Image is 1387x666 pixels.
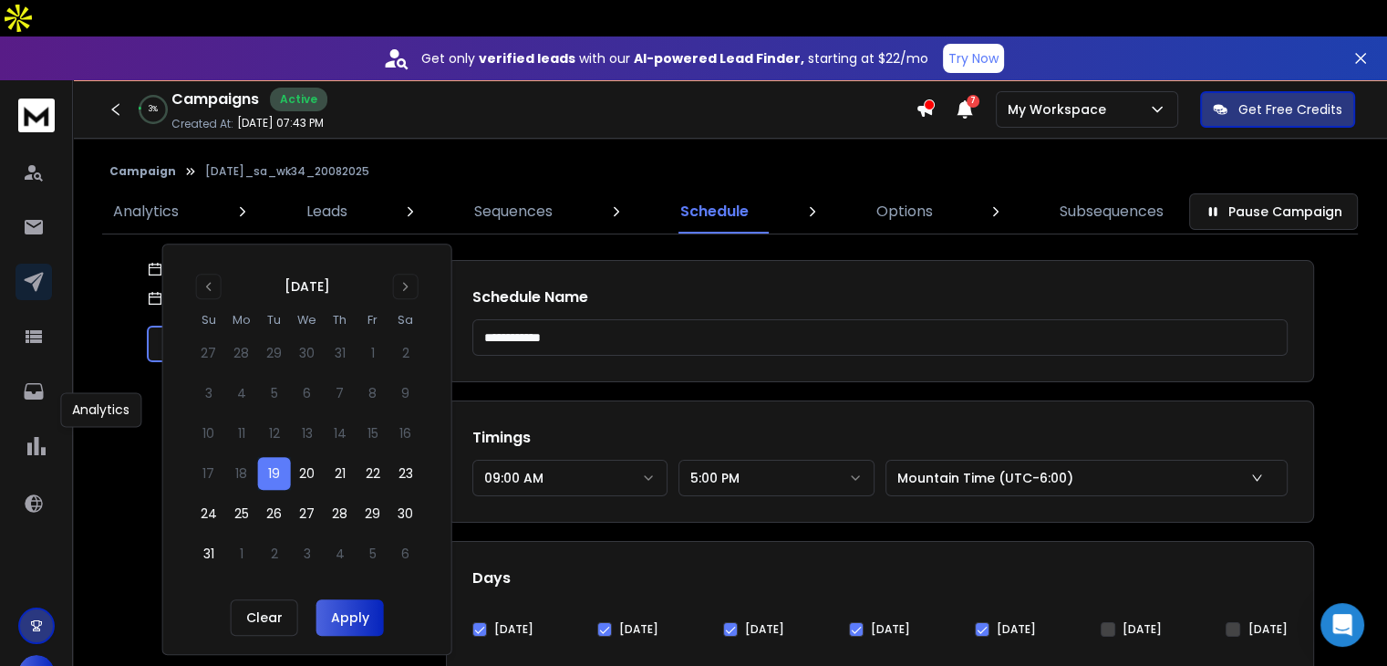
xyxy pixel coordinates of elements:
button: 29 [357,497,389,530]
button: Go to previous month [196,274,222,299]
p: Try Now [948,49,999,68]
button: Add Schedule [147,380,439,417]
label: [DATE] [494,622,533,637]
p: Get only with our starting at $22/mo [421,49,928,68]
button: 27 [291,497,324,530]
div: [DATE] [285,277,330,296]
h1: Days [472,567,1288,589]
label: [DATE] [1123,622,1162,637]
strong: verified leads [479,49,575,68]
button: 20 [291,457,324,490]
p: Mountain Time (UTC-6:00) [897,469,1081,487]
div: Open Intercom Messenger [1320,603,1364,647]
button: 22 [357,457,389,490]
div: Analytics [60,392,141,427]
button: 5:00 PM [678,460,875,496]
a: Analytics [102,190,190,234]
button: 25 [225,497,258,530]
a: Sequences [463,190,564,234]
label: [DATE] [871,622,910,637]
button: 1 [225,537,258,570]
p: [DATE]_sa_wk34_20082025 [205,164,369,179]
button: 19 [258,457,291,490]
th: Sunday [192,310,225,329]
p: Subsequences [1060,201,1164,223]
p: Schedule [680,201,749,223]
p: Get Free Credits [1238,100,1342,119]
label: [DATE] [745,622,784,637]
th: Saturday [389,310,422,329]
strong: AI-powered Lead Finder, [634,49,804,68]
button: 2 [258,537,291,570]
button: Clear [231,599,298,636]
button: 30 [389,497,422,530]
th: Tuesday [258,310,291,329]
a: Subsequences [1049,190,1175,234]
button: Pause Campaign [1189,193,1358,230]
button: Get Free Credits [1200,91,1355,128]
h1: Schedule Name [472,286,1288,308]
img: logo [18,99,55,132]
button: 3 [291,537,324,570]
h1: Timings [472,427,1288,449]
button: 6 [389,537,422,570]
button: Go to next month [393,274,419,299]
th: Wednesday [291,310,324,329]
label: [DATE] [1247,622,1287,637]
a: Schedule [669,190,760,234]
a: Leads [295,190,358,234]
p: Analytics [113,201,179,223]
p: Options [875,201,932,223]
h1: Campaigns [171,88,259,110]
th: Thursday [324,310,357,329]
button: 23 [389,457,422,490]
th: Monday [225,310,258,329]
label: [DATE] [997,622,1036,637]
p: Created At: [171,117,233,131]
button: 24 [192,497,225,530]
a: Options [864,190,943,234]
button: Try Now [943,44,1004,73]
p: My Workspace [1008,100,1113,119]
p: Sequences [474,201,553,223]
label: [DATE] [619,622,658,637]
button: 26 [258,497,291,530]
div: Active [270,88,327,111]
span: 7 [967,95,979,108]
button: 5 [357,537,389,570]
button: 4 [324,537,357,570]
button: Campaign [109,164,176,179]
button: 31 [192,537,225,570]
button: 28 [324,497,357,530]
p: [DATE] 07:43 PM [237,116,324,130]
button: 09:00 AM [472,460,668,496]
p: Leads [306,201,347,223]
button: 21 [324,457,357,490]
th: Friday [357,310,389,329]
button: Apply [316,599,384,636]
p: 3 % [149,104,158,115]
